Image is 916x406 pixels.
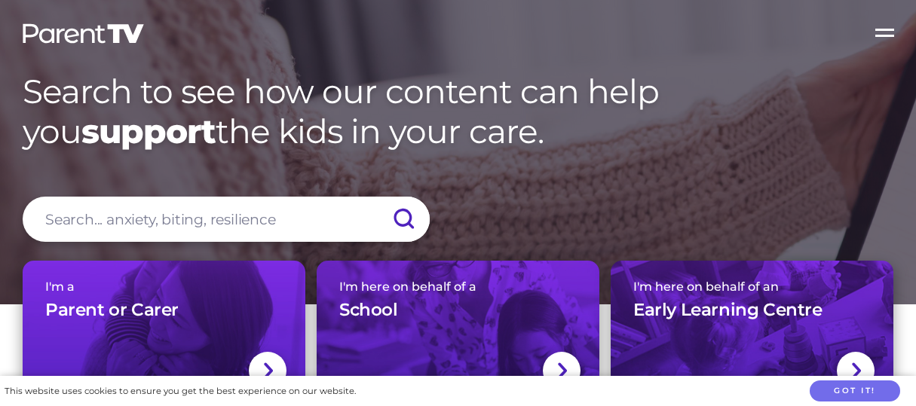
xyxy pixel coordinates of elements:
[21,23,146,44] img: parenttv-logo-white.4c85aaf.svg
[810,380,900,402] button: Got it!
[556,361,568,380] img: svg+xml;base64,PHN2ZyBlbmFibGUtYmFja2dyb3VuZD0ibmV3IDAgMCAxNC44IDI1LjciIHZpZXdCb3g9IjAgMCAxNC44ID...
[45,299,179,322] h3: Parent or Carer
[633,299,823,322] h3: Early Learning Centre
[23,72,893,151] h1: Search to see how our content can help you the kids in your care.
[339,279,577,294] span: I'm here on behalf of a
[81,111,216,151] strong: support
[45,279,283,294] span: I'm a
[633,279,871,294] span: I'm here on behalf of an
[5,383,356,399] div: This website uses cookies to ensure you get the best experience on our website.
[377,197,430,242] input: Submit
[339,299,398,322] h3: School
[262,361,274,380] img: svg+xml;base64,PHN2ZyBlbmFibGUtYmFja2dyb3VuZD0ibmV3IDAgMCAxNC44IDI1LjciIHZpZXdCb3g9IjAgMCAxNC44ID...
[23,197,430,242] input: Search... anxiety, biting, resilience
[850,361,862,380] img: svg+xml;base64,PHN2ZyBlbmFibGUtYmFja2dyb3VuZD0ibmV3IDAgMCAxNC44IDI1LjciIHZpZXdCb3g9IjAgMCAxNC44ID...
